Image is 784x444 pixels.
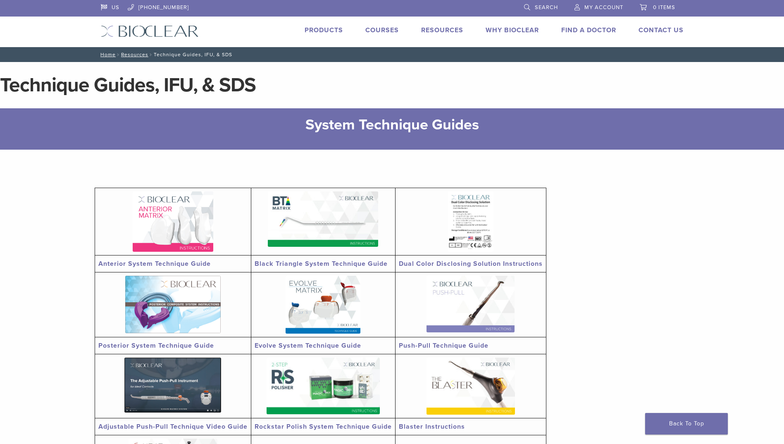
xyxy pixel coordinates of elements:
a: Dual Color Disclosing Solution Instructions [399,260,543,268]
nav: Technique Guides, IFU, & SDS [95,47,690,62]
a: Resources [121,52,148,57]
a: Courses [365,26,399,34]
a: Evolve System Technique Guide [255,341,361,350]
span: / [148,53,154,57]
a: Find A Doctor [561,26,616,34]
span: / [116,53,121,57]
a: Contact Us [639,26,684,34]
a: Products [305,26,343,34]
span: My Account [584,4,623,11]
a: Anterior System Technique Guide [98,260,211,268]
a: Blaster Instructions [399,423,465,431]
a: Push-Pull Technique Guide [399,341,489,350]
a: Adjustable Push-Pull Technique Video Guide [98,423,248,431]
a: Resources [421,26,463,34]
a: Why Bioclear [486,26,539,34]
a: Black Triangle System Technique Guide [255,260,388,268]
h2: System Technique Guides [137,115,647,135]
a: Posterior System Technique Guide [98,341,214,350]
span: 0 items [653,4,675,11]
a: Home [98,52,116,57]
span: Search [535,4,558,11]
a: Rockstar Polish System Technique Guide [255,423,392,431]
img: Bioclear [101,25,199,37]
a: Back To Top [645,413,728,434]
